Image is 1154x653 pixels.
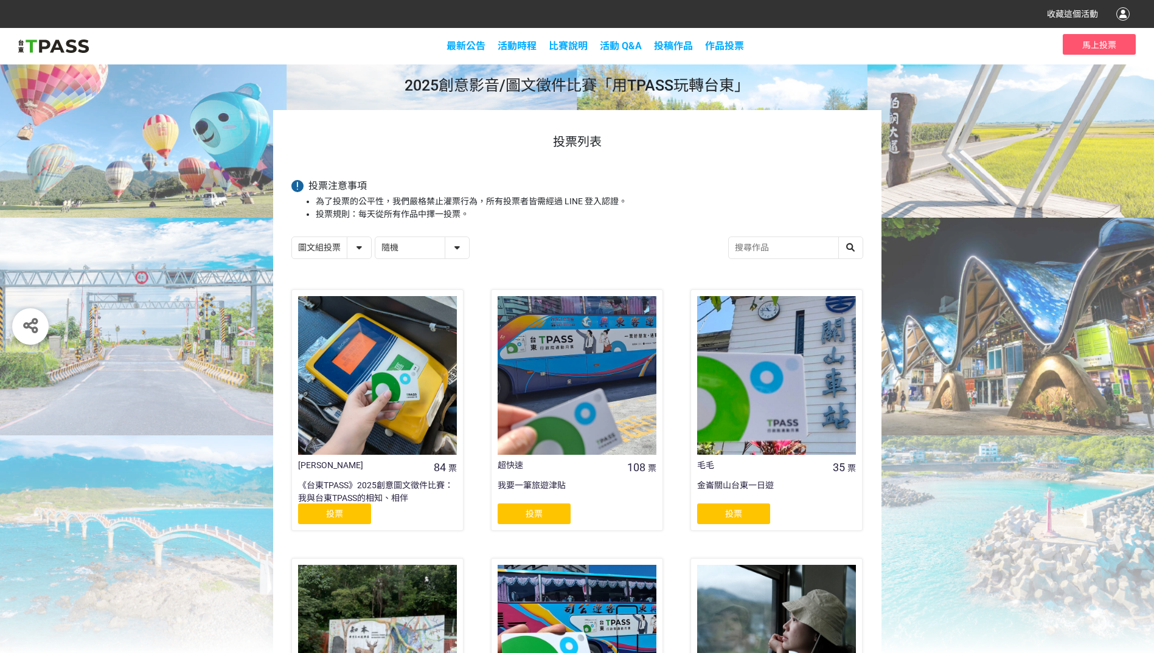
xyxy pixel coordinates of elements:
a: 比賽說明 [549,40,588,52]
span: 票 [448,463,457,473]
span: 35 [833,461,845,474]
a: 活動 Q&A [600,40,642,52]
input: 搜尋作品 [729,237,863,258]
button: 馬上投票 [1063,34,1136,55]
span: 馬上投票 [1082,40,1116,50]
span: 投票 [526,509,543,519]
div: [PERSON_NAME] [298,459,425,472]
span: 2025創意影音/圖文徵件比賽「用TPASS玩轉台東」 [405,77,749,94]
span: 108 [627,461,645,474]
span: 投票 [725,509,742,519]
li: 投票規則：每天從所有作品中擇一投票。 [316,208,863,221]
a: 最新公告 [447,40,485,52]
span: 投票 [326,509,343,519]
span: 投票注意事項 [308,180,367,192]
span: 票 [847,463,856,473]
div: 《台東TPASS》2025創意圖文徵件比賽：我與台東TPASS的相知、相伴 [298,479,457,503]
span: 投稿作品 [654,40,693,52]
span: 票 [648,463,656,473]
li: 為了投票的公平性，我們嚴格禁止灌票行為，所有投票者皆需經過 LINE 登入認證。 [316,195,863,208]
span: 84 [434,461,446,474]
span: 作品投票 [705,40,744,52]
img: 2025創意影音/圖文徵件比賽「用TPASS玩轉台東」 [18,37,89,55]
span: 收藏這個活動 [1047,9,1098,19]
div: 金崙關山台東一日遊 [697,479,856,503]
div: 毛毛 [697,459,824,472]
div: 我要一筆旅遊津貼 [498,479,656,503]
div: 超快速 [498,459,625,472]
h1: 投票列表 [291,134,863,149]
a: [PERSON_NAME]84票《台東TPASS》2025創意圖文徵件比賽：我與台東TPASS的相知、相伴投票 [291,289,464,531]
a: 活動時程 [498,40,537,52]
a: 毛毛35票金崙關山台東一日遊投票 [690,289,863,531]
a: 超快速108票我要一筆旅遊津貼投票 [491,289,663,531]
